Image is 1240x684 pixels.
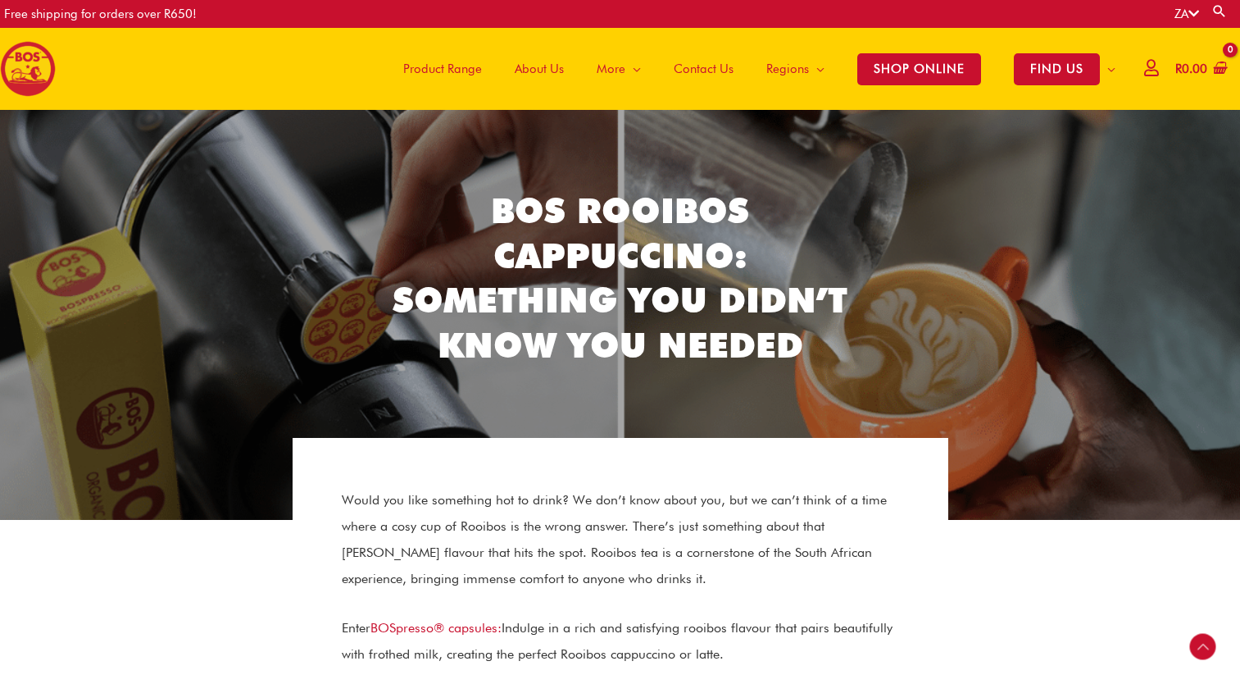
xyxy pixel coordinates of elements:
a: More [580,28,657,110]
p: Would you like something hot to drink? We don’t know about you, but we can’t think of a time wher... [342,487,899,592]
a: BOSpresso® capsules: [370,620,502,636]
h2: BOS Rooibos Cappuccino: Something You Didn’t Know You Needed [383,189,858,367]
a: View Shopping Cart, empty [1172,51,1228,88]
a: Search button [1211,3,1228,19]
bdi: 0.00 [1175,62,1207,76]
a: About Us [498,28,580,110]
nav: Site Navigation [375,28,1132,110]
span: Regions [766,44,809,93]
span: SHOP ONLINE [857,53,981,85]
a: Regions [750,28,841,110]
span: More [597,44,625,93]
a: Contact Us [657,28,750,110]
a: Product Range [387,28,498,110]
span: R [1175,62,1182,76]
p: Enter Indulge in a rich and satisfying rooibos flavour that pairs beautifully with frothed milk, ... [342,615,899,668]
a: ZA [1174,7,1199,21]
a: SHOP ONLINE [841,28,997,110]
span: Product Range [403,44,482,93]
span: Contact Us [674,44,734,93]
span: FIND US [1014,53,1100,85]
span: About Us [515,44,564,93]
